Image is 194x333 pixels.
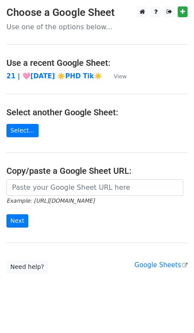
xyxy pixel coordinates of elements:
p: Use one of the options below... [6,22,188,31]
a: Google Sheets [134,261,188,269]
h3: Choose a Google Sheet [6,6,188,19]
small: Example: [URL][DOMAIN_NAME] [6,197,94,204]
h4: Use a recent Google Sheet: [6,58,188,68]
h4: Select another Google Sheet: [6,107,188,117]
a: Select... [6,124,39,137]
small: View [114,73,127,80]
input: Next [6,214,28,228]
a: 21 | 🩷[DATE] ☀️PHD Tik☀️ [6,72,102,80]
input: Paste your Google Sheet URL here [6,179,183,196]
h4: Copy/paste a Google Sheet URL: [6,166,188,176]
a: Need help? [6,260,48,274]
a: View [105,72,127,80]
